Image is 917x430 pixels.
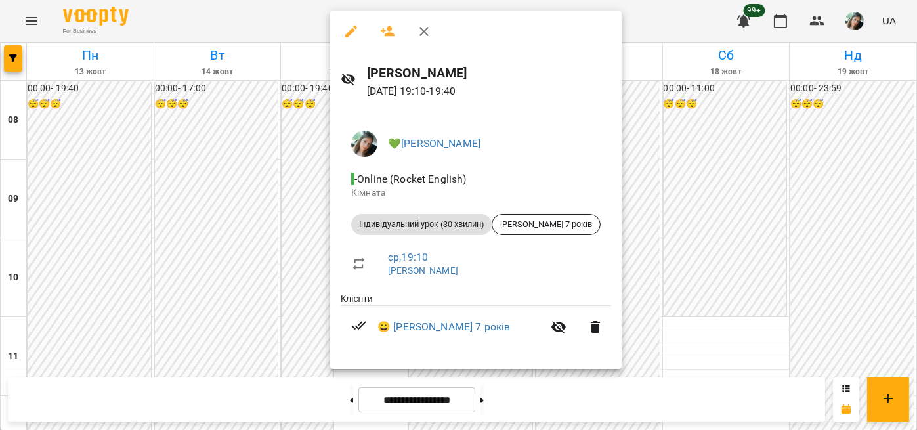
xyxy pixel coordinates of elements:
[388,251,428,263] a: ср , 19:10
[351,318,367,333] svg: Візит сплачено
[492,214,601,235] div: [PERSON_NAME] 7 років
[367,63,611,83] h6: [PERSON_NAME]
[351,173,469,185] span: - Online (Rocket English)
[492,219,600,230] span: [PERSON_NAME] 7 років
[351,186,601,200] p: Кімната
[351,219,492,230] span: Індивідуальний урок (30 хвилин)
[351,131,377,157] img: 6404d22b0651f936bd5720d408d3365d.jpg
[388,265,458,276] a: [PERSON_NAME]
[388,137,480,150] a: 💚[PERSON_NAME]
[367,83,611,99] p: [DATE] 19:10 - 19:40
[377,319,510,335] a: 😀 [PERSON_NAME] 7 років
[341,292,611,353] ul: Клієнти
